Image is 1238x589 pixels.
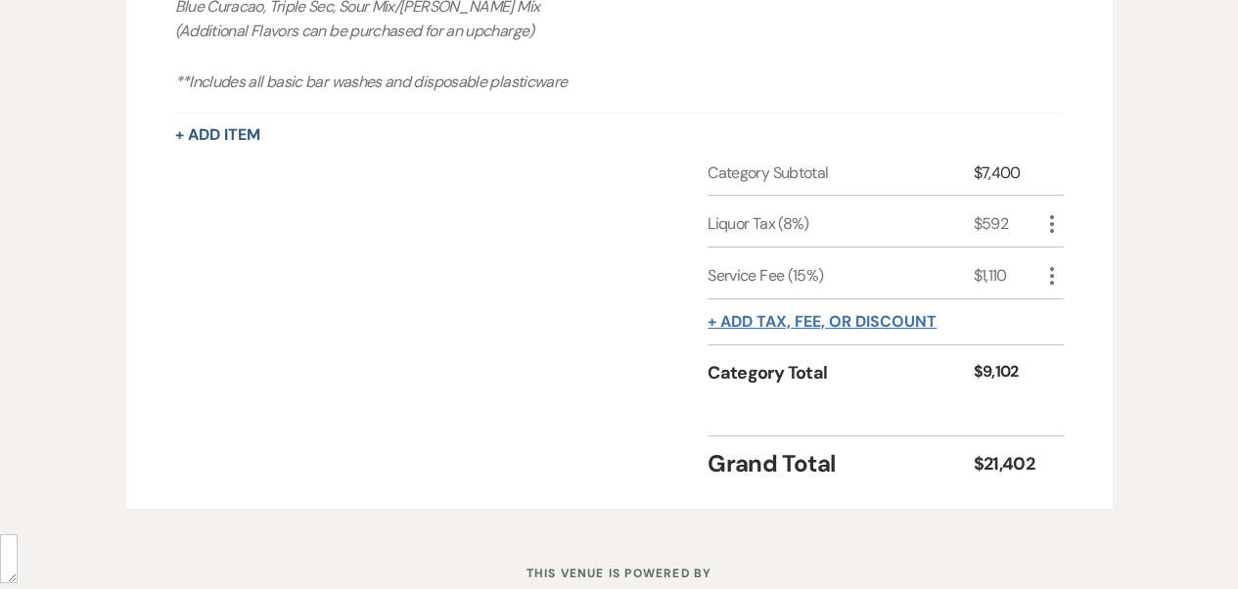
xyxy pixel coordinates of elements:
div: Service Fee (15%) [708,264,973,288]
div: Category Subtotal [708,161,973,185]
div: Grand Total [708,446,973,481]
div: $1,110 [974,264,1040,288]
div: $21,402 [974,451,1040,477]
div: Liquor Tax (8%) [708,212,973,236]
button: + Add Item [175,127,260,143]
button: + Add tax, fee, or discount [708,314,937,330]
div: $592 [974,212,1040,236]
div: Category Total [708,360,973,386]
div: $7,400 [974,161,1040,185]
div: $9,102 [974,360,1040,386]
